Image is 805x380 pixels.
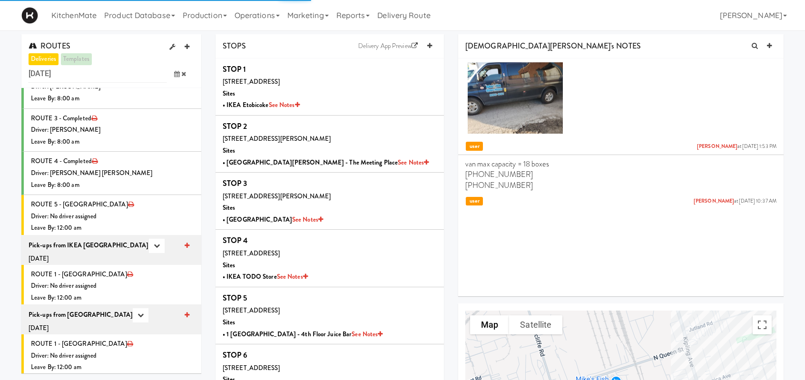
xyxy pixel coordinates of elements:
[223,235,248,246] b: STOP 4
[216,116,444,173] li: STOP 2[STREET_ADDRESS][PERSON_NAME]Sites• [GEOGRAPHIC_DATA][PERSON_NAME] - The Meeting PlaceSee N...
[223,100,300,109] b: • IKEA Etobicoke
[223,330,383,339] b: • 1 [GEOGRAPHIC_DATA] - 4th Floor Juice Bar
[223,133,437,145] div: [STREET_ADDRESS][PERSON_NAME]
[697,143,776,150] span: at [DATE] 1:53 PM
[31,350,194,362] div: Driver: No driver assigned
[31,339,127,348] span: ROUTE 1 - [GEOGRAPHIC_DATA]
[31,200,128,209] span: ROUTE 5 - [GEOGRAPHIC_DATA]
[223,215,323,224] b: • [GEOGRAPHIC_DATA]
[31,167,194,179] div: Driver: [PERSON_NAME] [PERSON_NAME]
[216,287,444,344] li: STOP 5[STREET_ADDRESS]Sites• 1 [GEOGRAPHIC_DATA] - 4th Floor Juice BarSee Notes
[31,292,194,304] div: Leave By: 12:00 am
[277,272,308,281] a: See Notes
[466,197,483,206] span: user
[465,169,776,180] p: [PHONE_NUMBER]
[465,159,776,169] p: van max capacity = 18 boxes
[31,179,194,191] div: Leave By: 8:00 am
[223,191,437,203] div: [STREET_ADDRESS][PERSON_NAME]
[470,315,509,334] button: Show street map
[31,222,194,234] div: Leave By: 12:00 am
[31,114,91,123] span: ROUTE 3 - Completed
[223,261,236,270] b: Sites
[61,53,92,65] a: templates
[29,40,70,51] span: ROUTES
[466,142,483,151] span: user
[223,362,437,374] div: [STREET_ADDRESS]
[21,109,201,152] li: ROUTE 3 - CompletedDriver: [PERSON_NAME]Leave By: 8:00 am
[465,180,776,191] p: [PHONE_NUMBER]
[31,124,194,136] div: Driver: [PERSON_NAME]
[29,322,194,334] div: [DATE]
[223,305,437,317] div: [STREET_ADDRESS]
[223,248,437,260] div: [STREET_ADDRESS]
[21,195,201,238] li: ROUTE 5 - [GEOGRAPHIC_DATA]Driver: No driver assignedLeave By: 12:00 am
[29,241,149,250] b: Pick-ups from IKEA [GEOGRAPHIC_DATA]
[468,62,563,134] img: qwf3lfmbytrhmqksothg.jpg
[31,156,92,166] span: ROUTE 4 - Completed
[223,203,236,212] b: Sites
[753,315,772,334] button: Toggle fullscreen view
[694,198,776,205] span: at [DATE] 10:37 AM
[29,310,133,319] b: Pick-ups from [GEOGRAPHIC_DATA]
[398,158,429,167] a: See Notes
[269,100,300,109] a: See Notes
[292,215,323,224] a: See Notes
[31,280,194,292] div: Driver: No driver assigned
[29,53,59,65] a: deliveries
[21,7,38,24] img: Micromart
[223,158,429,167] b: • [GEOGRAPHIC_DATA][PERSON_NAME] - The Meeting Place
[31,93,194,105] div: Leave By: 8:00 am
[694,197,734,205] a: [PERSON_NAME]
[223,318,236,327] b: Sites
[216,173,444,230] li: STOP 3[STREET_ADDRESS][PERSON_NAME]Sites• [GEOGRAPHIC_DATA]See Notes
[697,143,737,150] a: [PERSON_NAME]
[509,315,562,334] button: Show satellite imagery
[216,230,444,287] li: STOP 4[STREET_ADDRESS]Sites• IKEA TODO StoreSee Notes
[223,121,247,132] b: STOP 2
[223,272,308,281] b: • IKEA TODO Store
[353,39,422,53] a: Delivery App Preview
[21,334,201,377] li: ROUTE 1 - [GEOGRAPHIC_DATA]Driver: No driver assignedLeave By: 12:00 am
[29,253,194,265] div: [DATE]
[223,76,437,88] div: [STREET_ADDRESS]
[31,136,194,148] div: Leave By: 8:00 am
[223,350,248,361] b: STOP 6
[352,330,383,339] a: See Notes
[223,89,236,98] b: Sites
[31,361,194,373] div: Leave By: 12:00 am
[465,40,641,51] span: [DEMOGRAPHIC_DATA][PERSON_NAME]'s NOTES
[223,146,236,155] b: Sites
[223,292,247,303] b: STOP 5
[223,178,247,189] b: STOP 3
[223,64,246,75] b: STOP 1
[21,265,201,308] li: ROUTE 1 - [GEOGRAPHIC_DATA]Driver: No driver assignedLeave By: 12:00 am
[223,40,246,51] span: STOPS
[216,58,444,116] li: STOP 1[STREET_ADDRESS]Sites• IKEA EtobicokeSee Notes
[31,270,127,279] span: ROUTE 1 - [GEOGRAPHIC_DATA]
[21,152,201,195] li: ROUTE 4 - CompletedDriver: [PERSON_NAME] [PERSON_NAME]Leave By: 8:00 am
[31,211,194,223] div: Driver: No driver assigned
